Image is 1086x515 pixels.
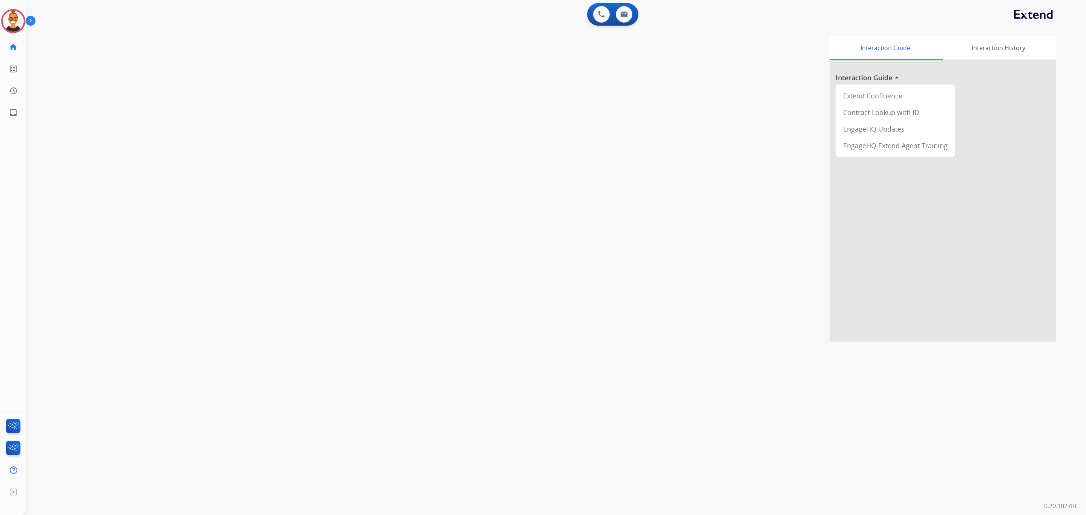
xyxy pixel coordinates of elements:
div: Interaction Guide [830,36,941,60]
mat-icon: history [9,86,18,95]
div: Contract Lookup with ID [839,104,952,121]
div: EngageHQ Extend Agent Training [839,137,952,154]
p: 0.20.1027RC [1044,501,1078,510]
mat-icon: home [9,43,18,52]
div: Interaction History [941,36,1056,60]
mat-icon: list_alt [9,64,18,74]
div: EngageHQ Updates [839,121,952,137]
img: avatar [3,11,24,32]
div: Extend Confluence [839,87,952,104]
mat-icon: inbox [9,108,18,117]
